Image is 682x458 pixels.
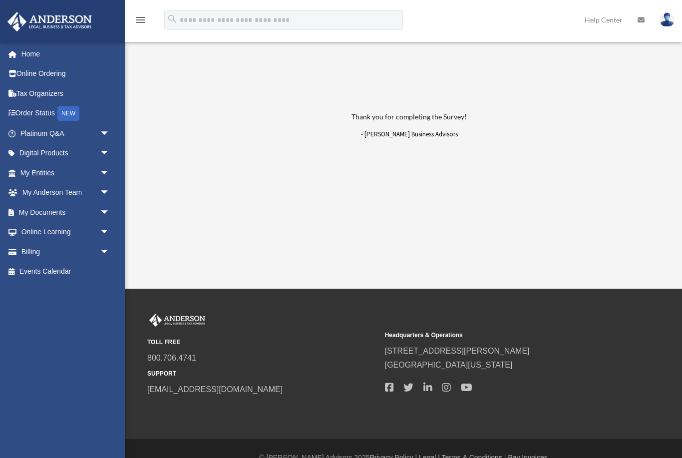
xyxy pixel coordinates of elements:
[385,347,530,355] a: [STREET_ADDRESS][PERSON_NAME]
[147,385,283,394] a: [EMAIL_ADDRESS][DOMAIN_NAME]
[100,183,120,203] span: arrow_drop_down
[100,143,120,164] span: arrow_drop_down
[147,314,207,327] img: Anderson Advisors Platinum Portal
[7,163,125,183] a: My Entitiesarrow_drop_down
[7,83,125,103] a: Tax Organizers
[100,242,120,262] span: arrow_drop_down
[7,64,125,84] a: Online Ordering
[224,129,595,140] p: - [PERSON_NAME] Business Advisors
[100,123,120,144] span: arrow_drop_down
[385,361,513,369] a: [GEOGRAPHIC_DATA][US_STATE]
[224,112,595,122] h3: Thank you for completing the Survey!
[135,14,147,26] i: menu
[147,337,378,348] small: TOLL FREE
[100,222,120,243] span: arrow_drop_down
[7,262,125,282] a: Events Calendar
[135,17,147,26] a: menu
[4,12,95,31] img: Anderson Advisors Platinum Portal
[100,163,120,183] span: arrow_drop_down
[167,13,178,24] i: search
[7,44,125,64] a: Home
[147,369,378,379] small: SUPPORT
[7,222,125,242] a: Online Learningarrow_drop_down
[385,330,616,341] small: Headquarters & Operations
[100,202,120,223] span: arrow_drop_down
[7,103,125,124] a: Order StatusNEW
[147,354,196,362] a: 800.706.4741
[7,202,125,222] a: My Documentsarrow_drop_down
[7,183,125,203] a: My Anderson Teamarrow_drop_down
[660,12,675,27] img: User Pic
[57,106,79,121] div: NEW
[7,143,125,163] a: Digital Productsarrow_drop_down
[7,123,125,143] a: Platinum Q&Aarrow_drop_down
[7,242,125,262] a: Billingarrow_drop_down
